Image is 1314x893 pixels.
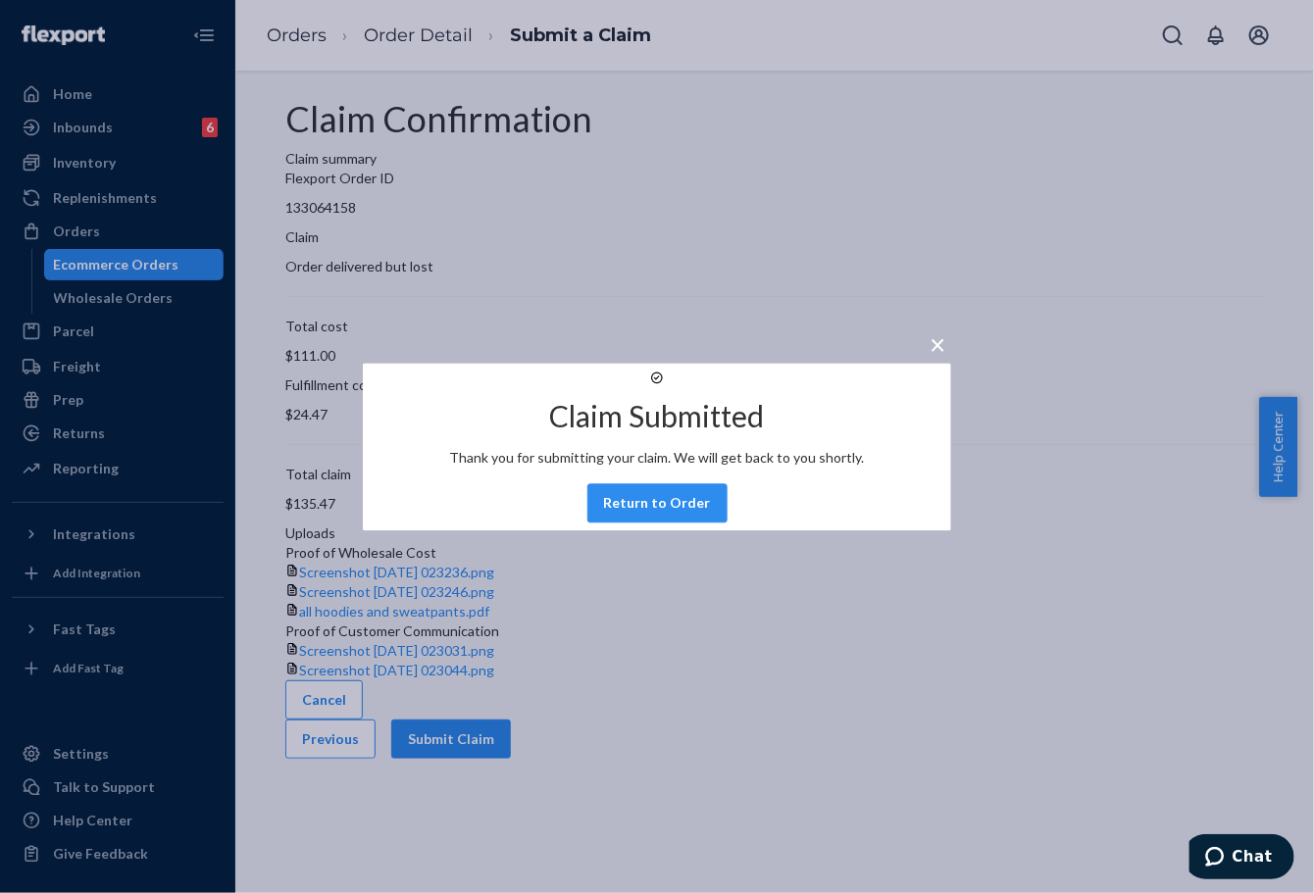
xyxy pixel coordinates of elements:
p: Thank you for submitting your claim. We will get back to you shortly. [450,448,865,468]
button: Return to Order [587,483,728,522]
span: × [930,327,945,361]
h2: Claim Submitted [550,400,765,432]
iframe: Opens a widget where you can chat to one of our agents [1189,834,1294,883]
